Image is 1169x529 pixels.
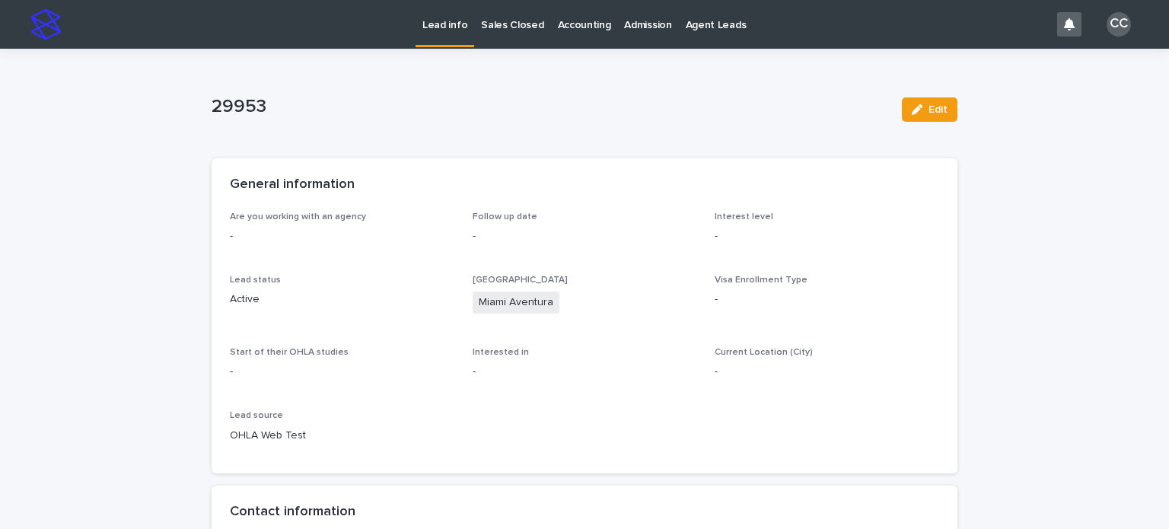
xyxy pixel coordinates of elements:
span: Start of their OHLA studies [230,348,349,357]
span: Edit [929,104,948,115]
span: Current Location (City) [715,348,813,357]
div: CC [1107,12,1131,37]
p: Active [230,292,454,308]
p: - [473,228,697,244]
p: - [715,228,939,244]
p: - [230,364,454,380]
span: Interested in [473,348,529,357]
p: - [715,292,939,308]
p: - [715,364,939,380]
span: Are you working with an agency [230,212,366,221]
h2: General information [230,177,355,193]
span: [GEOGRAPHIC_DATA] [473,276,568,285]
span: Lead status [230,276,281,285]
p: 29953 [212,96,890,118]
p: OHLA Web Test [230,428,454,444]
span: Lead source [230,411,283,420]
p: - [473,364,697,380]
h2: Contact information [230,504,355,521]
p: - [230,228,454,244]
span: Interest level [715,212,773,221]
button: Edit [902,97,957,122]
span: Follow up date [473,212,537,221]
img: stacker-logo-s-only.png [30,9,61,40]
span: Miami Aventura [473,292,559,314]
span: Visa Enrollment Type [715,276,807,285]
